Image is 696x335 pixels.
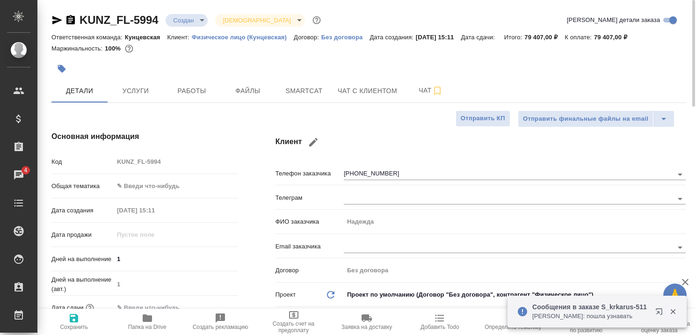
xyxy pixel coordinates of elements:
p: Дней на выполнение (авт.) [51,275,114,294]
div: ✎ Введи что-нибудь [117,182,227,191]
div: Создан [166,14,208,27]
svg: Подписаться [432,85,443,96]
p: Дата сдачи [51,303,84,313]
h4: Основная информация [51,131,238,142]
p: Проект [275,290,296,299]
input: ✎ Введи что-нибудь [114,301,196,314]
button: Open [674,241,687,254]
p: Итого: [504,34,524,41]
button: Open [674,168,687,181]
button: Определить тематику [477,309,550,335]
p: Без договора [321,34,370,41]
button: Закрыть [663,307,682,316]
p: Общая тематика [51,182,114,191]
p: Договор [275,266,344,275]
a: KUNZ_FL-5994 [80,14,158,26]
button: Заявка на доставку [330,309,403,335]
span: Отправить КП [461,113,505,124]
span: Создать счет на предоплату [262,320,324,334]
p: Дата продажи [51,230,114,240]
button: Отправить финальные файлы на email [518,110,653,127]
span: Чат [408,85,453,96]
p: Клиент: [167,34,192,41]
span: Добавить Todo [420,324,459,330]
p: 100% [105,45,123,52]
div: Проект по умолчанию (Договор "Без договора", контрагент "Физическое лицо") [344,287,686,303]
p: 79 407,00 ₽ [524,34,565,41]
input: Пустое поле [344,263,686,277]
p: Маржинальность: [51,45,105,52]
input: Пустое поле [114,228,196,241]
input: ✎ Введи что-нибудь [114,252,238,266]
p: Договор: [294,34,321,41]
span: [PERSON_NAME] детали заказа [567,15,660,25]
button: 0.00 RUB; [123,43,135,55]
p: 79 407,00 ₽ [594,34,634,41]
span: Определить тематику [485,324,541,330]
p: [PERSON_NAME]: пошла узнавать [532,312,649,321]
button: Добавить Todo [403,309,476,335]
p: Ответственная команда: [51,34,125,41]
div: ✎ Введи что-нибудь [114,178,238,194]
input: Пустое поле [114,204,196,217]
span: Сохранить [60,324,88,330]
div: Создан [215,14,304,27]
p: Кунцевская [125,34,167,41]
p: Дата создания [51,206,114,215]
span: Папка на Drive [128,324,167,330]
button: Папка на Drive [110,309,183,335]
p: [DATE] 15:11 [416,34,461,41]
button: 🙏 [663,284,687,307]
input: Пустое поле [344,215,686,228]
button: Open [674,192,687,205]
button: Сохранить [37,309,110,335]
button: Скопировать ссылку [65,15,76,26]
button: [DEMOGRAPHIC_DATA] [220,16,293,24]
p: К оплате: [565,34,594,41]
p: Сообщения в заказе S_krkarus-511 [532,302,649,312]
span: Файлы [225,85,270,97]
span: Создать рекламацию [193,324,248,330]
p: Дней на выполнение [51,255,114,264]
button: Добавить тэг [51,58,72,79]
input: Пустое поле [114,277,238,291]
button: Отправить КП [456,110,510,127]
span: Услуги [113,85,158,97]
span: Детали [57,85,102,97]
button: Создать рекламацию [184,309,257,335]
a: 4 [2,163,35,187]
button: Создать счет на предоплату [257,309,330,335]
span: Заявка на доставку [341,324,392,330]
p: Дата создания: [370,34,415,41]
button: Если добавить услуги и заполнить их объемом, то дата рассчитается автоматически [84,302,96,314]
div: split button [518,110,674,127]
p: Телефон заказчика [275,169,344,178]
h4: Клиент [275,131,686,153]
span: Работы [169,85,214,97]
p: ФИО заказчика [275,217,344,226]
p: Физическое лицо (Кунцевская) [192,34,294,41]
span: 🙏 [667,285,683,305]
a: Физическое лицо (Кунцевская) [192,33,294,41]
p: Email заказчика [275,242,344,251]
a: Без договора [321,33,370,41]
span: Чат с клиентом [338,85,397,97]
button: Открыть в новой вкладке [650,302,672,325]
span: Отправить финальные файлы на email [523,114,648,124]
p: Код [51,157,114,167]
button: Скопировать ссылку для ЯМессенджера [51,15,63,26]
button: Создан [170,16,196,24]
span: Smartcat [282,85,326,97]
span: 4 [18,166,33,175]
input: Пустое поле [114,155,238,168]
button: Доп статусы указывают на важность/срочность заказа [311,14,323,26]
p: Дата сдачи: [461,34,497,41]
p: Телеграм [275,193,344,203]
